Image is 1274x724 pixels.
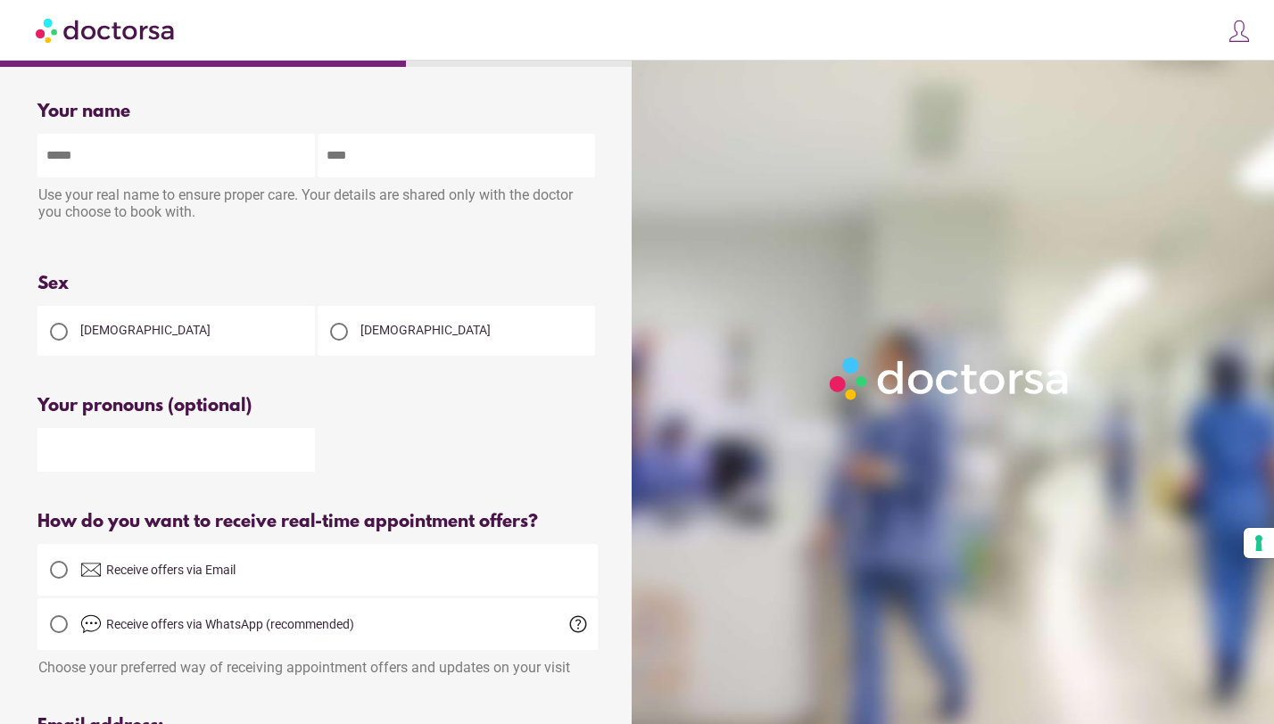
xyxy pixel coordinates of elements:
[567,613,589,635] span: help
[80,613,102,635] img: chat
[36,10,177,50] img: Doctorsa.com
[37,396,598,416] div: Your pronouns (optional)
[1244,528,1274,558] button: Your consent preferences for tracking technologies
[360,323,491,337] span: [DEMOGRAPHIC_DATA]
[80,323,211,337] span: [DEMOGRAPHIC_DATA]
[106,617,354,631] span: Receive offers via WhatsApp (recommended)
[37,650,598,676] div: Choose your preferred way of receiving appointment offers and updates on your visit
[37,274,598,294] div: Sex
[823,350,1078,407] img: Logo-Doctorsa-trans-White-partial-flat.png
[1227,19,1252,44] img: icons8-customer-100.png
[37,177,598,234] div: Use your real name to ensure proper care. Your details are shared only with the doctor you choose...
[80,559,102,580] img: email
[37,512,598,532] div: How do you want to receive real-time appointment offers?
[37,102,598,122] div: Your name
[106,563,236,577] span: Receive offers via Email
